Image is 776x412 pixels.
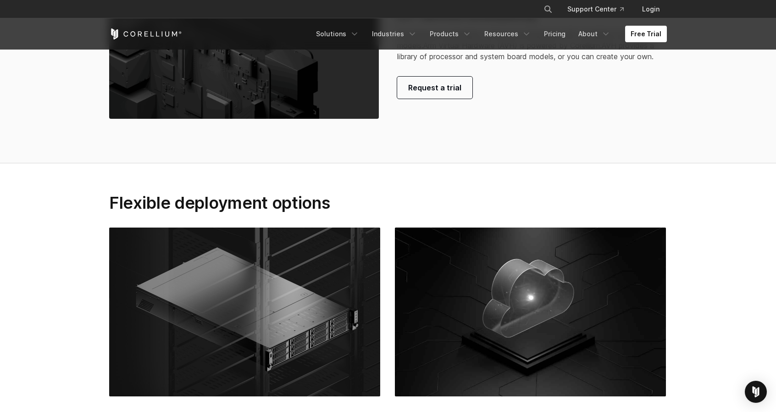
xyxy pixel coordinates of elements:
[109,28,182,39] a: Corellium Home
[479,26,537,42] a: Resources
[397,77,472,99] a: Request a trial
[540,1,556,17] button: Search
[109,228,380,396] img: Corellium_Appliances_Thumbnail
[635,1,667,17] a: Login
[109,193,379,213] h2: Flexible deployment options
[395,228,666,396] img: core-cloud
[310,26,667,42] div: Navigation Menu
[573,26,616,42] a: About
[532,1,667,17] div: Navigation Menu
[538,26,571,42] a: Pricing
[745,381,767,403] div: Open Intercom Messenger
[408,82,461,93] span: Request a trial
[625,26,667,42] a: Free Trial
[310,26,365,42] a: Solutions
[424,26,477,42] a: Products
[366,26,422,42] a: Industries
[560,1,631,17] a: Support Center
